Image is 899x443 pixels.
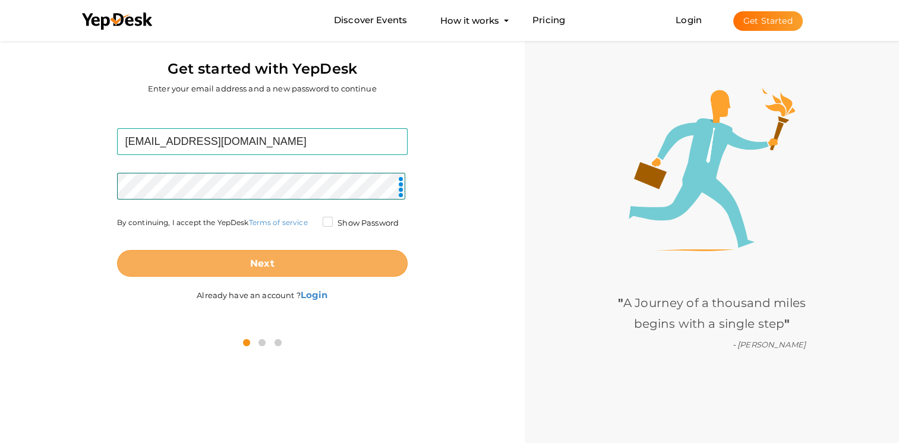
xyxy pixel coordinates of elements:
img: step1-illustration.png [629,88,795,252]
label: Get started with YepDesk [168,58,357,80]
b: Next [250,258,275,269]
a: Terms of service [248,218,307,227]
label: Show Password [323,217,399,229]
button: How it works [437,10,503,31]
b: " [618,296,623,310]
label: Enter your email address and a new password to continue [148,83,377,94]
b: " [784,317,790,331]
button: Get Started [733,11,803,31]
button: Next [117,250,408,277]
label: Already have an account ? [197,277,327,301]
input: Enter your email address [117,128,408,155]
i: - [PERSON_NAME] [733,340,806,349]
span: A Journey of a thousand miles begins with a single step [618,296,806,331]
label: By continuing, I accept the YepDesk [117,217,308,227]
a: Discover Events [334,10,407,31]
a: Pricing [532,10,565,31]
a: Login [676,14,702,26]
b: Login [301,289,328,300]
